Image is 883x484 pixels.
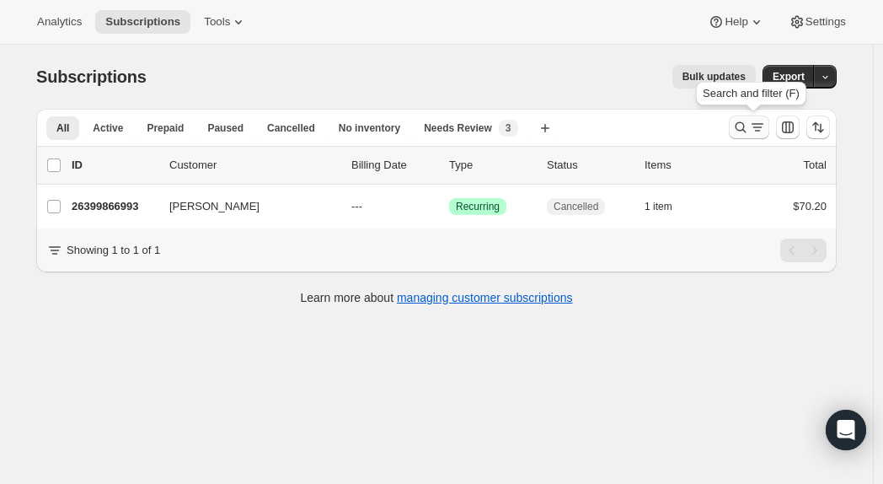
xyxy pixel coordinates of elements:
button: Export [763,65,815,89]
span: No inventory [339,121,400,135]
span: Help [725,15,747,29]
button: [PERSON_NAME] [159,193,328,220]
span: Bulk updates [682,70,746,83]
p: 26399866993 [72,198,156,215]
span: Subscriptions [105,15,180,29]
span: Prepaid [147,121,184,135]
p: Status [547,157,631,174]
div: Items [645,157,729,174]
button: Tools [194,10,257,34]
span: --- [351,200,362,212]
span: Tools [204,15,230,29]
span: Paused [207,121,243,135]
p: Total [804,157,827,174]
span: Cancelled [267,121,315,135]
span: Settings [805,15,846,29]
button: Search and filter results [729,116,769,139]
span: $70.20 [793,200,827,212]
p: Customer [169,157,338,174]
span: Needs Review [424,121,492,135]
span: Export [773,70,805,83]
p: ID [72,157,156,174]
button: Bulk updates [672,65,756,89]
div: Open Intercom Messenger [826,410,866,450]
button: Settings [779,10,856,34]
span: Analytics [37,15,82,29]
button: Customize table column order and visibility [776,116,800,139]
span: Active [93,121,123,135]
button: Sort the results [806,116,830,139]
button: Create new view [532,116,559,140]
p: Learn more about [301,289,573,306]
span: 3 [506,121,511,135]
button: Subscriptions [95,10,190,34]
button: 1 item [645,195,691,218]
p: Billing Date [351,157,436,174]
nav: Pagination [780,239,827,262]
span: [PERSON_NAME] [169,198,260,215]
span: Subscriptions [36,67,147,86]
button: Help [698,10,774,34]
div: Type [449,157,533,174]
p: Showing 1 to 1 of 1 [67,242,160,259]
div: IDCustomerBilling DateTypeStatusItemsTotal [72,157,827,174]
span: All [56,121,69,135]
span: 1 item [645,200,672,213]
div: 26399866993[PERSON_NAME]---SuccessRecurringCancelled1 item$70.20 [72,195,827,218]
a: managing customer subscriptions [397,291,573,304]
span: Cancelled [554,200,598,213]
button: Analytics [27,10,92,34]
span: Recurring [456,200,500,213]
